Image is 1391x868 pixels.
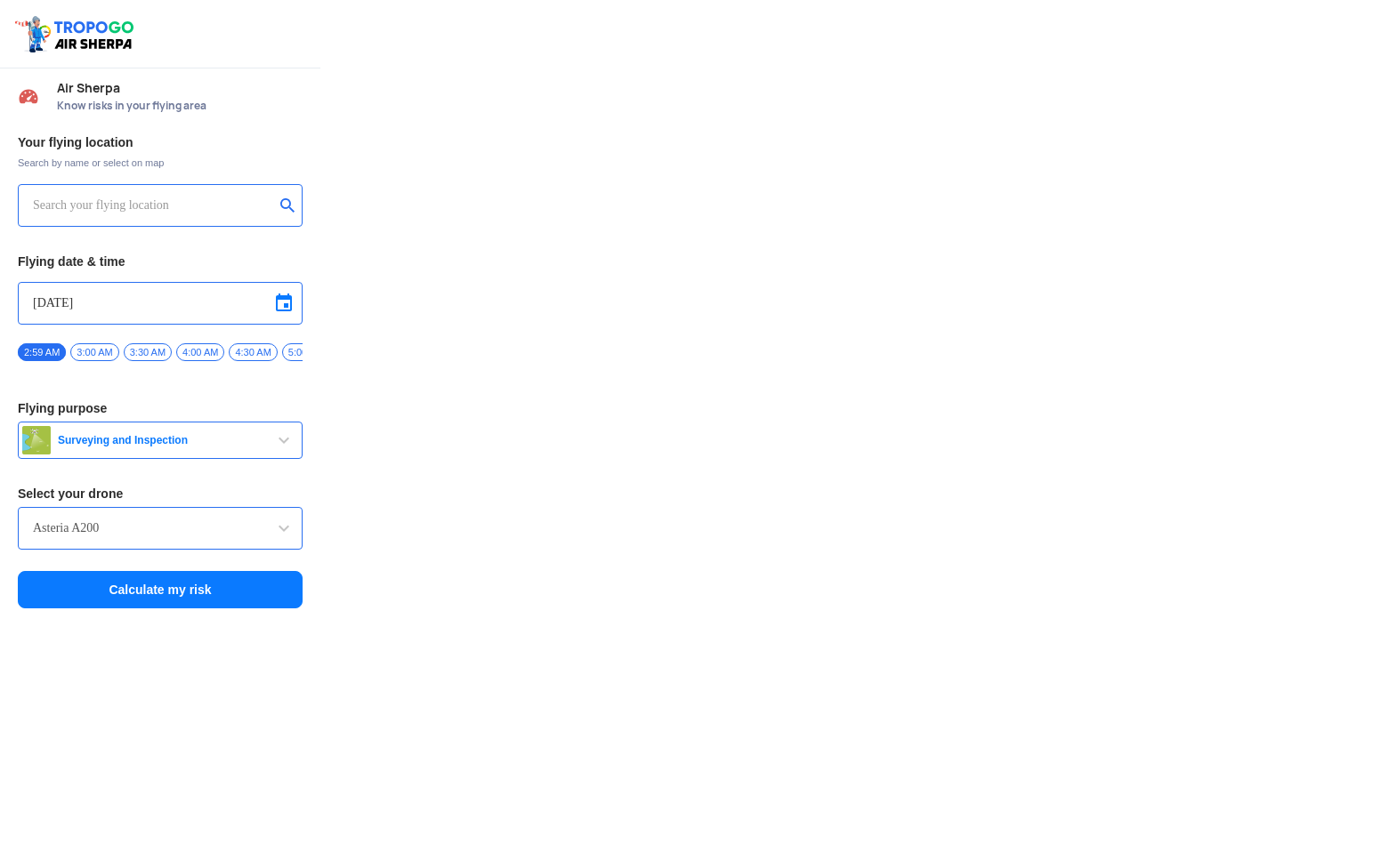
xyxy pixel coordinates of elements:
[18,136,303,149] h3: Your flying location
[18,422,303,459] button: Surveying and Inspection
[13,13,140,54] img: ic_tgdronemaps.svg
[176,343,224,361] span: 4:00 AM
[18,487,303,500] h3: Select your drone
[124,343,172,361] span: 3:30 AM
[33,195,274,216] input: Search your flying location
[70,343,118,361] span: 3:00 AM
[18,343,66,361] span: 2:59 AM
[18,402,303,414] h3: Flying purpose
[22,426,51,454] img: survey.png
[18,255,303,268] h3: Flying date & time
[282,343,330,361] span: 5:00 AM
[18,85,39,107] img: Risk Scores
[57,99,303,113] span: Know risks in your flying area
[33,518,287,539] input: Search by name or Brand
[51,433,273,447] span: Surveying and Inspection
[18,156,303,170] span: Search by name or select on map
[229,343,277,361] span: 4:30 AM
[33,293,287,314] input: Select Date
[57,81,303,95] span: Air Sherpa
[18,571,303,608] button: Calculate my risk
